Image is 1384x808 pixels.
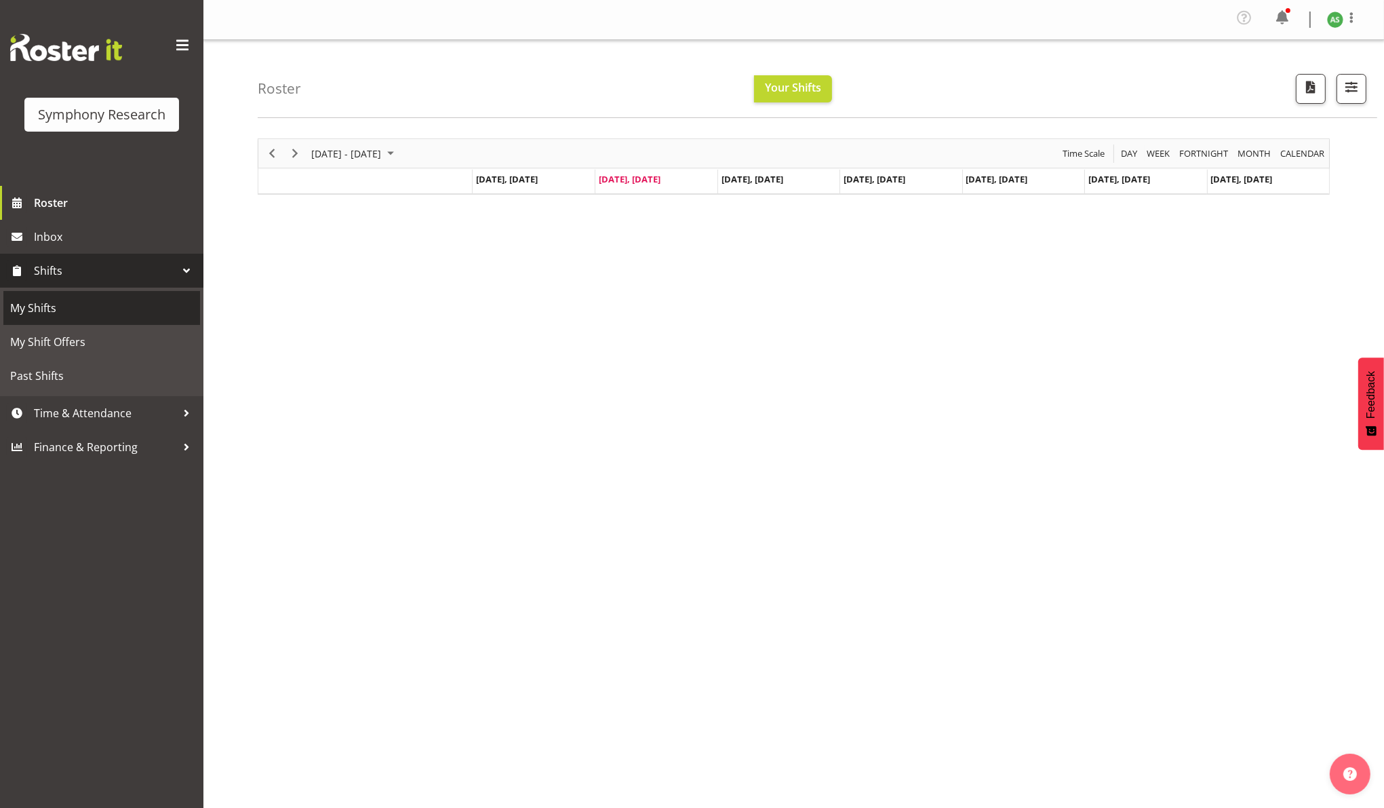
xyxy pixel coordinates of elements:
span: calendar [1279,145,1326,162]
button: Previous [263,145,281,162]
button: Next [286,145,304,162]
span: Time Scale [1061,145,1106,162]
span: [DATE], [DATE] [966,173,1028,185]
button: Timeline Month [1235,145,1273,162]
button: Timeline Day [1119,145,1140,162]
span: Your Shifts [765,80,821,95]
img: help-xxl-2.png [1343,767,1357,781]
a: Past Shifts [3,359,200,393]
span: Inbox [34,227,197,247]
span: [DATE], [DATE] [721,173,783,185]
span: My Shift Offers [10,332,193,352]
div: Previous [260,139,283,168]
span: [DATE], [DATE] [1088,173,1150,185]
button: Fortnight [1177,145,1231,162]
div: Timeline Week of September 9, 2025 [258,138,1330,195]
button: September 08 - 14, 2025 [309,145,400,162]
span: [DATE], [DATE] [599,173,660,185]
div: Next [283,139,307,168]
button: Download a PDF of the roster according to the set date range. [1296,74,1326,104]
span: Shifts [34,261,176,281]
span: Month [1236,145,1272,162]
div: Symphony Research [38,104,165,125]
button: Filter Shifts [1337,74,1366,104]
span: Time & Attendance [34,403,176,423]
span: Week [1145,145,1171,162]
span: Day [1120,145,1139,162]
span: [DATE], [DATE] [844,173,905,185]
button: Timeline Week [1145,145,1172,162]
button: Your Shifts [754,75,832,102]
span: Past Shifts [10,366,193,386]
span: Finance & Reporting [34,437,176,457]
button: Time Scale [1061,145,1107,162]
button: Feedback - Show survey [1358,358,1384,450]
h4: Roster [258,81,301,96]
span: [DATE] - [DATE] [310,145,382,162]
img: ange-steiger11422.jpg [1327,12,1343,28]
span: Fortnight [1178,145,1229,162]
span: [DATE], [DATE] [1211,173,1273,185]
span: Feedback [1365,371,1377,419]
button: Month [1278,145,1327,162]
span: My Shifts [10,298,193,318]
img: Rosterit website logo [10,34,122,61]
a: My Shift Offers [3,325,200,359]
span: [DATE], [DATE] [476,173,538,185]
span: Roster [34,193,197,213]
a: My Shifts [3,291,200,325]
